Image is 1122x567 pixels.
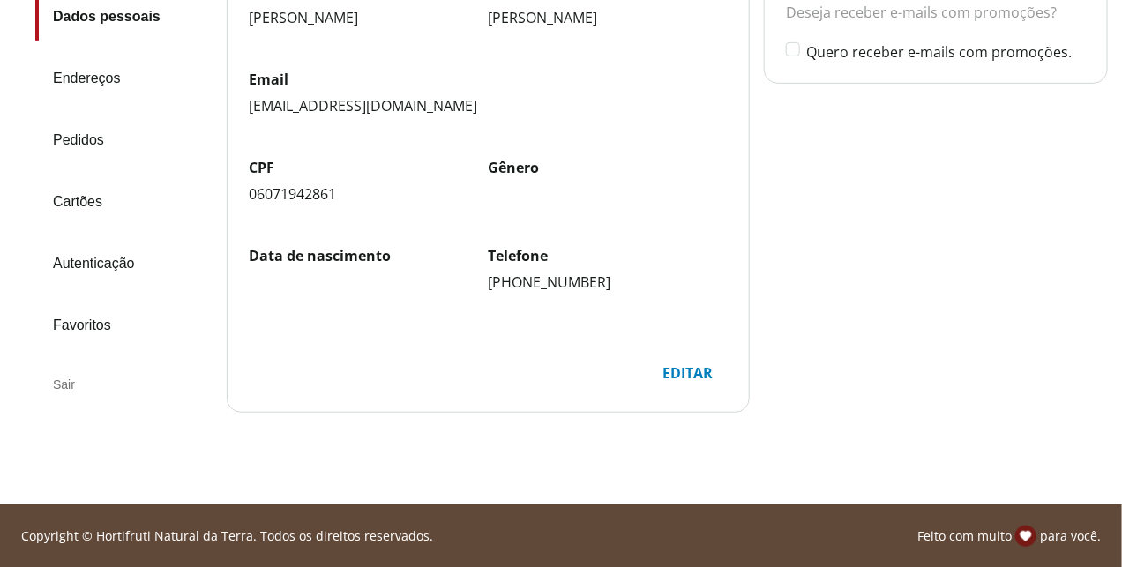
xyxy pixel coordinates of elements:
[489,246,728,265] label: Telefone
[249,8,488,27] div: [PERSON_NAME]
[489,8,728,27] div: [PERSON_NAME]
[786,1,1086,41] div: Deseja receber e-mails com promoções?
[35,302,213,349] a: Favoritos
[806,42,1086,62] label: Quero receber e-mails com promoções.
[35,240,213,287] a: Autenticação
[35,55,213,102] a: Endereços
[917,526,1101,547] p: Feito com muito para você.
[489,272,728,292] div: [PHONE_NUMBER]
[35,363,213,406] div: Sair
[648,356,727,390] div: Editar
[249,158,488,177] label: CPF
[249,184,488,204] div: 06071942861
[7,526,1115,547] div: Linha de sessão
[249,70,728,89] label: Email
[647,355,728,391] button: Editar
[489,158,728,177] label: Gênero
[1015,526,1036,547] img: amor
[21,527,433,545] p: Copyright © Hortifruti Natural da Terra. Todos os direitos reservados.
[249,96,728,116] div: [EMAIL_ADDRESS][DOMAIN_NAME]
[249,246,488,265] label: Data de nascimento
[35,178,213,226] a: Cartões
[35,116,213,164] a: Pedidos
